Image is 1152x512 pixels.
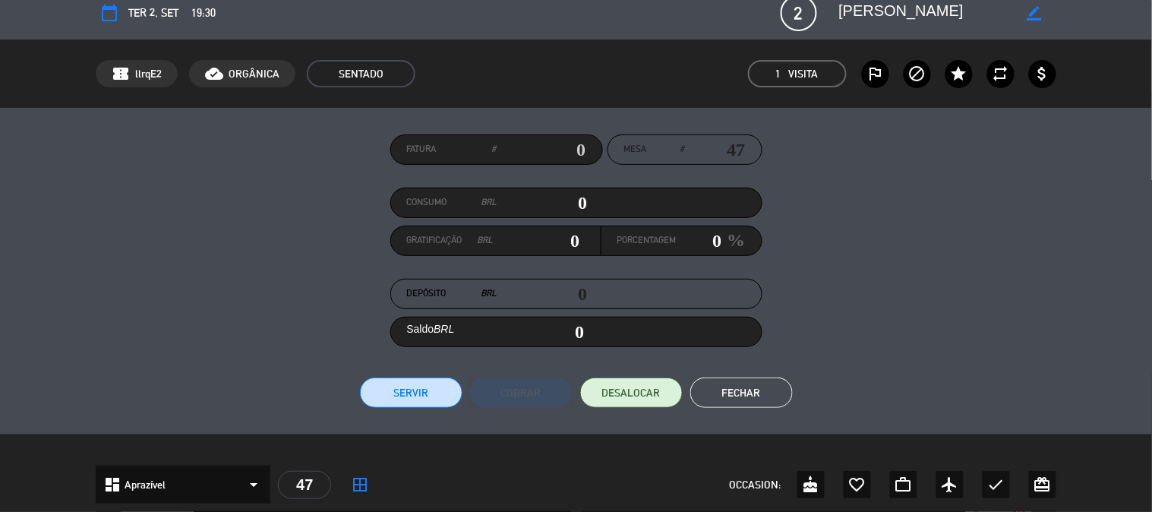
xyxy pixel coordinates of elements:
div: 47 [278,471,331,499]
label: Saldo [407,321,455,338]
span: SENTADO [307,60,415,87]
input: 0 [494,229,580,252]
i: arrow_drop_down [245,476,263,494]
span: 19:30 [191,4,216,22]
i: border_color [1027,6,1041,21]
em: BRL [481,286,497,302]
i: cake [802,476,820,494]
label: Depósito [407,286,497,302]
em: Visita [789,65,819,83]
i: block [908,65,926,83]
span: llrqE2 [135,65,162,83]
i: favorite_border [848,476,866,494]
em: BRL [478,233,494,248]
span: DESALOCAR [602,385,661,401]
span: Ter 2, set [128,4,178,22]
input: 0 [677,229,722,252]
i: dashboard [103,476,122,494]
input: number [685,138,746,161]
label: Fatura [407,142,497,157]
i: star [950,65,968,83]
i: calendar_today [100,4,118,22]
span: Mesa [624,142,647,157]
button: DESALOCAR [580,378,683,408]
i: border_all [351,476,369,494]
span: confirmation_number [112,65,130,83]
input: 0 [497,191,588,214]
i: repeat [992,65,1010,83]
input: 0 [497,138,586,161]
em: BRL [481,195,497,210]
span: 1 [776,65,781,83]
i: work_outline [895,476,913,494]
i: airplanemode_active [941,476,959,494]
label: Porcentagem [617,233,677,248]
button: Fechar [690,378,793,408]
i: check [987,476,1005,494]
span: Aprazível [125,476,166,494]
i: cloud_done [205,65,223,83]
button: Servir [360,378,462,408]
button: Cobrar [470,378,573,408]
i: card_giftcard [1034,476,1052,494]
span: OCCASION: [730,476,781,494]
span: ORGÂNICA [229,65,279,83]
i: attach_money [1034,65,1052,83]
i: outlined_flag [866,65,885,83]
label: Consumo [407,195,497,210]
em: # [680,142,685,157]
em: % [722,226,746,255]
em: # [492,142,497,157]
label: Gratificação [407,233,494,248]
em: BRL [434,323,454,335]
